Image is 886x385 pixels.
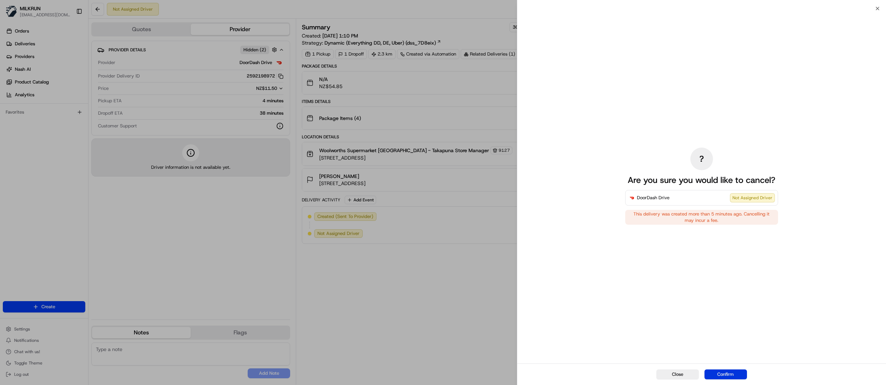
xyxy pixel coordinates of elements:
span: DoorDash Drive [637,194,669,201]
button: Close [656,369,699,379]
div: ? [690,148,713,170]
div: This delivery was created more than 5 minutes ago. Cancelling it may incur a fee. [625,210,778,225]
button: Confirm [704,369,747,379]
img: DoorDash Drive [628,194,635,201]
p: Are you sure you would like to cancel? [628,174,775,186]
